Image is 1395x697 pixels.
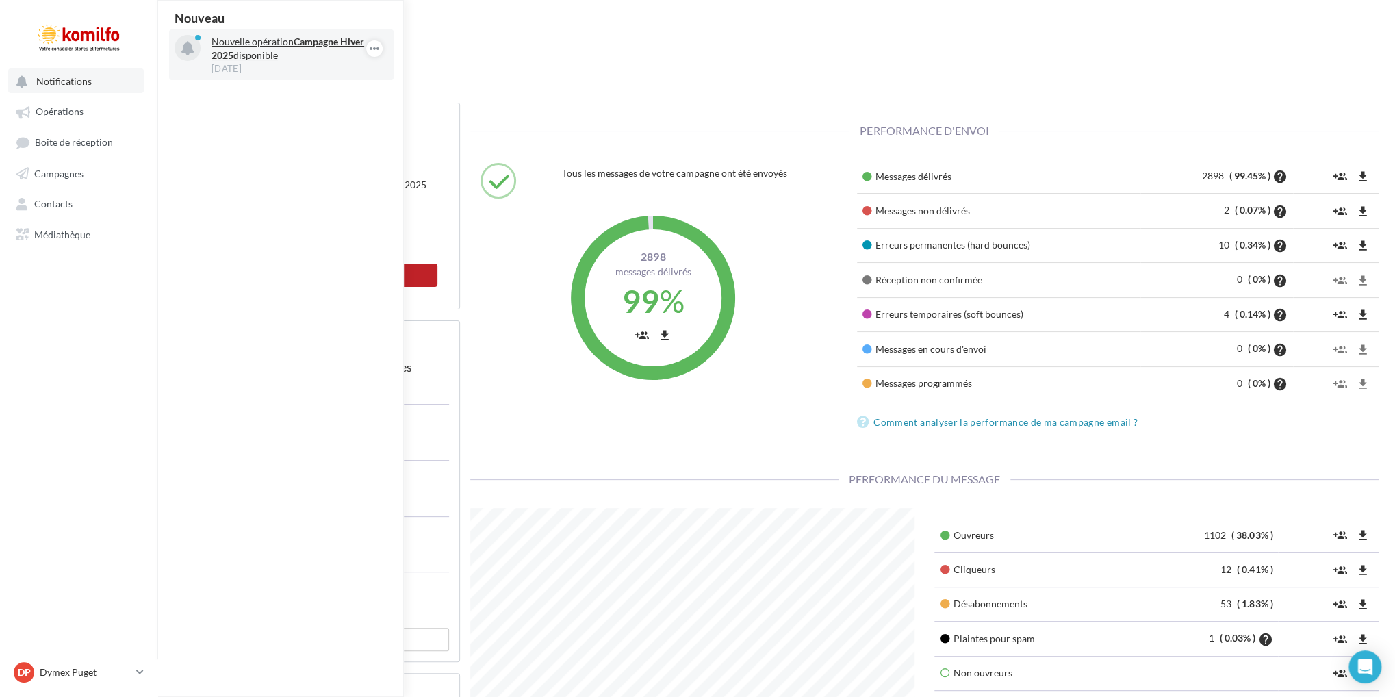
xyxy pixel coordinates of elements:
span: Boîte de réception [35,136,113,148]
i: group_add [1333,563,1347,577]
i: file_download [1356,170,1370,183]
span: ( 0% ) [1248,377,1270,389]
td: Messages non délivrés [857,194,1140,228]
button: file_download [1353,199,1373,222]
i: group_add [1333,529,1347,542]
i: file_download [1356,343,1370,357]
button: file_download [1353,268,1373,291]
a: Opérations [8,99,149,123]
button: group_add [1330,338,1351,360]
p: Dymex Puget [40,666,131,679]
td: Réception non confirmée [857,263,1140,297]
span: 1102 [1204,529,1229,541]
span: Messages délivrés [615,266,691,277]
div: Open Intercom Messenger [1348,650,1381,683]
span: 99 [622,282,659,320]
td: Messages en cours d'envoi [857,332,1140,366]
div: % [595,279,711,324]
i: group_add [1333,205,1347,218]
button: group_add [1330,627,1351,650]
i: group_add [1333,308,1347,322]
i: help [1272,170,1288,183]
a: Comment analyser la performance de ma campagne email ? [857,414,1143,431]
span: 2898 [1202,170,1227,181]
td: Erreurs temporaires (soft bounces) [857,297,1140,331]
i: file_download [1356,563,1370,577]
span: ( 99.45% ) [1229,170,1270,181]
div: Tous les messages de votre campagne ont été envoyés [561,163,836,183]
td: Ouvreurs [934,518,1130,553]
span: Médiathèque [34,228,90,240]
i: file_download [1356,598,1370,611]
button: group_add [1330,268,1351,291]
i: group_add [1333,633,1347,646]
td: Désabonnements [934,587,1130,621]
button: file_download [654,323,675,346]
a: Boîte de réception [8,129,149,155]
button: Notifications [8,68,144,93]
i: group_add [1333,170,1347,183]
span: Opérations [36,106,84,118]
td: Plaintes pour spam [934,622,1130,656]
span: ( 1.83% ) [1237,598,1272,609]
i: group_add [1333,377,1347,391]
i: group_add [1333,667,1347,681]
span: ( 0.07% ) [1235,204,1270,216]
button: file_download [1353,558,1373,581]
i: file_download [1356,239,1370,253]
a: DP Dymex Puget [11,659,146,685]
button: group_add [1330,165,1351,188]
span: ( 0% ) [1248,273,1270,285]
button: group_add [632,323,652,346]
span: ( 0.03% ) [1220,632,1255,644]
span: ( 0.34% ) [1235,239,1270,251]
i: group_add [1333,598,1347,611]
button: group_add [1330,303,1351,326]
i: file_download [658,329,671,342]
td: Messages délivrés [857,160,1140,194]
button: file_download [1353,338,1373,360]
button: group_add [1330,662,1351,685]
a: Contacts [8,190,149,215]
span: Notifications [36,75,92,87]
button: group_add [1330,199,1351,222]
span: 1 [1209,632,1218,644]
a: Campagnes [8,160,149,185]
i: file_download [1356,274,1370,288]
span: ( 0.41% ) [1237,563,1272,575]
i: file_download [1356,377,1370,391]
button: file_download [1353,234,1373,257]
span: Campagnes [34,167,84,179]
span: 0 [1237,377,1246,389]
span: 0 [1237,273,1246,285]
span: DP [18,666,31,679]
span: 10 [1218,239,1233,251]
td: Non ouvreurs [934,656,1278,690]
span: ( 0.14% ) [1235,308,1270,320]
button: file_download [1353,524,1373,546]
i: help [1272,343,1288,357]
span: 2898 [595,249,711,265]
button: file_download [1353,372,1373,395]
a: Médiathèque [8,221,149,246]
i: help [1272,377,1288,391]
i: group_add [1333,343,1347,357]
span: Contacts [34,198,73,210]
span: Performance d'envoi [849,124,999,137]
i: group_add [1333,274,1347,288]
i: help [1272,205,1288,218]
i: file_download [1356,205,1370,218]
button: group_add [1330,234,1351,257]
div: Statistiques [174,22,1379,42]
span: 2 [1224,204,1233,216]
span: 12 [1220,563,1235,575]
span: 53 [1220,598,1235,609]
button: file_download [1353,303,1373,326]
span: ( 0% ) [1248,342,1270,354]
span: 0 [1237,342,1246,354]
i: group_add [1333,239,1347,253]
td: Erreurs permanentes (hard bounces) [857,228,1140,262]
span: Performance du message [839,472,1010,485]
i: help [1272,308,1288,322]
i: help [1272,274,1288,288]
